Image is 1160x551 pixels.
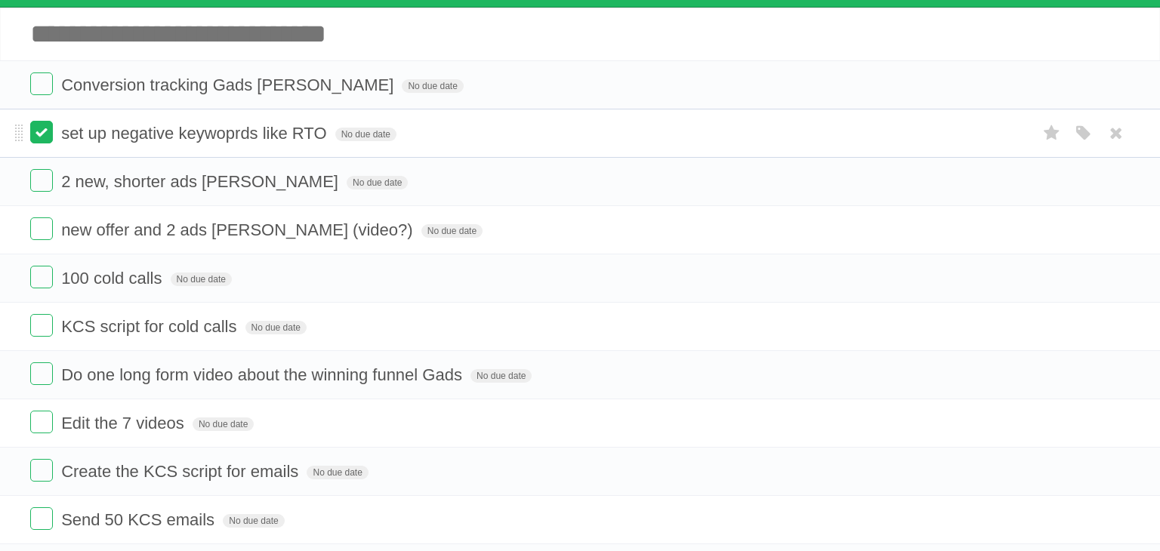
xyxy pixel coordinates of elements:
label: Done [30,459,53,482]
span: No due date [171,272,232,286]
span: 2 new, shorter ads [PERSON_NAME] [61,172,342,191]
span: 100 cold calls [61,269,165,288]
span: new offer and 2 ads [PERSON_NAME] (video?) [61,220,416,239]
label: Done [30,314,53,337]
span: set up negative keywoprds like RTO [61,124,330,143]
label: Done [30,411,53,433]
label: Done [30,121,53,143]
span: Send 50 KCS emails [61,510,218,529]
span: No due date [307,466,368,479]
label: Done [30,507,53,530]
label: Done [30,217,53,240]
span: Edit the 7 videos [61,414,188,432]
span: Conversion tracking Gads [PERSON_NAME] [61,75,397,94]
span: No due date [193,417,254,431]
label: Done [30,169,53,192]
span: No due date [470,369,532,383]
span: No due date [402,79,463,93]
label: Done [30,362,53,385]
label: Done [30,266,53,288]
span: No due date [335,128,396,141]
span: KCS script for cold calls [61,317,240,336]
span: No due date [347,176,408,189]
label: Star task [1038,121,1066,146]
span: No due date [223,514,284,528]
span: Do one long form video about the winning funnel Gads [61,365,466,384]
span: Create the KCS script for emails [61,462,302,481]
span: No due date [245,321,307,334]
span: No due date [421,224,483,238]
label: Done [30,72,53,95]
